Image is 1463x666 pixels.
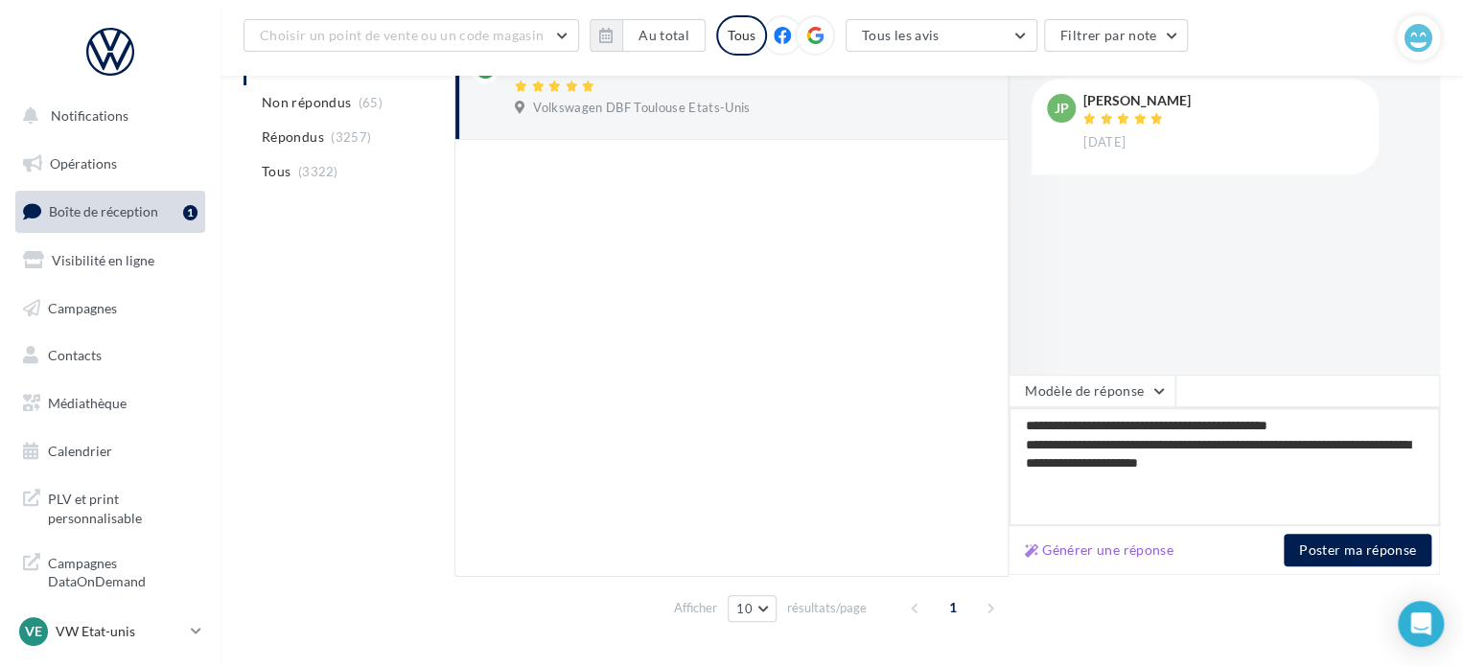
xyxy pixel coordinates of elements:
[622,19,706,52] button: Au total
[183,205,197,220] div: 1
[298,164,338,179] span: (3322)
[51,107,128,124] span: Notifications
[736,601,753,616] span: 10
[1009,375,1175,407] button: Modèle de réponse
[1044,19,1189,52] button: Filtrer par note
[1083,94,1191,107] div: [PERSON_NAME]
[262,127,324,147] span: Répondus
[48,550,197,591] span: Campagnes DataOnDemand
[716,15,767,56] div: Tous
[12,288,209,329] a: Campagnes
[244,19,579,52] button: Choisir un point de vente ou un code magasin
[49,203,158,219] span: Boîte de réception
[533,100,750,117] span: Volkswagen DBF Toulouse Etats-Unis
[262,162,290,181] span: Tous
[52,252,154,268] span: Visibilité en ligne
[12,335,209,376] a: Contacts
[262,93,351,112] span: Non répondus
[787,599,867,617] span: résultats/page
[12,478,209,535] a: PLV et print personnalisable
[12,241,209,281] a: Visibilité en ligne
[331,129,371,145] span: (3257)
[938,592,968,623] span: 1
[48,443,112,459] span: Calendrier
[12,383,209,424] a: Médiathèque
[48,347,102,363] span: Contacts
[1083,134,1126,151] span: [DATE]
[1284,534,1431,566] button: Poster ma réponse
[48,395,127,411] span: Médiathèque
[56,622,183,641] p: VW Etat-unis
[590,19,706,52] button: Au total
[359,95,383,110] span: (65)
[1055,99,1069,118] span: JP
[260,27,544,43] span: Choisir un point de vente ou un code magasin
[1017,539,1181,562] button: Générer une réponse
[12,96,201,136] button: Notifications
[674,599,717,617] span: Afficher
[1398,601,1444,647] div: Open Intercom Messenger
[862,27,940,43] span: Tous les avis
[12,144,209,184] a: Opérations
[50,155,117,172] span: Opérations
[15,613,205,650] a: VE VW Etat-unis
[12,191,209,232] a: Boîte de réception1
[25,622,42,641] span: VE
[12,431,209,471] a: Calendrier
[12,542,209,599] a: Campagnes DataOnDemand
[48,299,117,315] span: Campagnes
[846,19,1037,52] button: Tous les avis
[728,595,777,622] button: 10
[48,486,197,527] span: PLV et print personnalisable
